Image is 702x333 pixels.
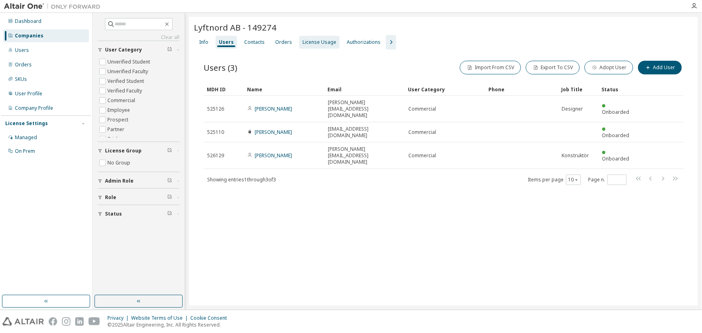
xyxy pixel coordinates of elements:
[347,39,381,45] div: Authorizations
[15,18,41,25] div: Dashboard
[526,61,580,74] button: Export To CSV
[107,321,232,328] p: © 2025 Altair Engineering, Inc. All Rights Reserved.
[15,134,37,141] div: Managed
[98,172,179,190] button: Admin Role
[105,211,122,217] span: Status
[562,152,589,159] span: Konstruktör
[167,178,172,184] span: Clear filter
[460,61,521,74] button: Import From CSV
[207,106,224,112] span: 525126
[207,129,224,136] span: 525110
[328,99,401,119] span: [PERSON_NAME][EMAIL_ADDRESS][DOMAIN_NAME]
[5,120,48,127] div: License Settings
[199,39,208,45] div: Info
[75,317,84,326] img: linkedin.svg
[255,129,292,136] a: [PERSON_NAME]
[131,315,190,321] div: Website Terms of Use
[89,317,100,326] img: youtube.svg
[255,152,292,159] a: [PERSON_NAME]
[247,83,321,96] div: Name
[562,83,595,96] div: Job Title
[194,22,276,33] span: Lyftnord AB - 149274
[638,61,682,74] button: Add User
[107,134,119,144] label: Trial
[15,76,27,82] div: SKUs
[107,67,150,76] label: Unverified Faculty
[303,39,336,45] div: License Usage
[107,57,152,67] label: Unverified Student
[15,62,32,68] div: Orders
[255,105,292,112] a: [PERSON_NAME]
[568,177,579,183] button: 10
[98,34,179,41] a: Clear all
[204,62,237,73] span: Users (3)
[602,109,630,115] span: Onboarded
[15,33,43,39] div: Companies
[167,211,172,217] span: Clear filter
[408,106,436,112] span: Commercial
[207,83,241,96] div: MDH ID
[107,125,126,134] label: Partner
[588,175,627,185] span: Page n.
[107,315,131,321] div: Privacy
[98,41,179,59] button: User Category
[327,83,401,96] div: Email
[207,176,276,183] span: Showing entries 1 through 3 of 3
[15,105,53,111] div: Company Profile
[98,142,179,160] button: License Group
[15,148,35,154] div: On Prem
[408,129,436,136] span: Commercial
[167,194,172,201] span: Clear filter
[107,96,137,105] label: Commercial
[275,39,292,45] div: Orders
[190,315,232,321] div: Cookie Consent
[528,175,581,185] span: Items per page
[167,148,172,154] span: Clear filter
[15,47,29,53] div: Users
[328,126,401,139] span: [EMAIL_ADDRESS][DOMAIN_NAME]
[244,39,265,45] div: Contacts
[105,178,134,184] span: Admin Role
[107,105,132,115] label: Employee
[105,148,142,154] span: License Group
[602,132,630,139] span: Onboarded
[488,83,555,96] div: Phone
[105,194,116,201] span: Role
[107,158,132,168] label: No Group
[4,2,105,10] img: Altair One
[105,47,142,53] span: User Category
[562,106,583,112] span: Designer
[167,47,172,53] span: Clear filter
[408,152,436,159] span: Commercial
[219,39,234,45] div: Users
[602,83,636,96] div: Status
[49,317,57,326] img: facebook.svg
[62,317,70,326] img: instagram.svg
[602,155,630,162] span: Onboarded
[2,317,44,326] img: altair_logo.svg
[328,146,401,165] span: [PERSON_NAME][EMAIL_ADDRESS][DOMAIN_NAME]
[98,205,179,223] button: Status
[585,61,633,74] button: Adopt User
[107,86,144,96] label: Verified Faculty
[98,189,179,206] button: Role
[107,76,146,86] label: Verified Student
[107,115,130,125] label: Prospect
[408,83,482,96] div: User Category
[15,90,42,97] div: User Profile
[207,152,224,159] span: 526129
